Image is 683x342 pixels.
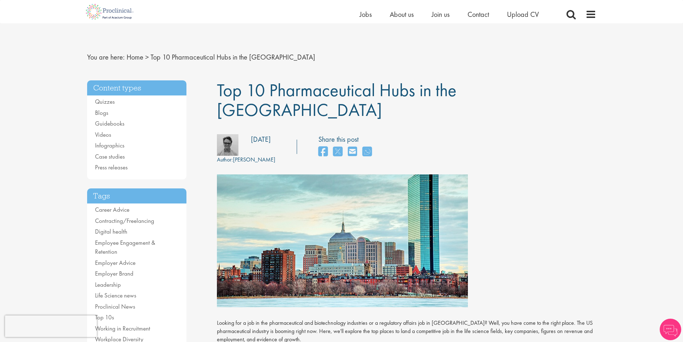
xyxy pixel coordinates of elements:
[507,10,539,19] a: Upload CV
[217,156,233,163] span: Author:
[87,80,187,96] h3: Content types
[95,153,125,160] a: Case studies
[95,259,136,267] a: Employer Advice
[333,144,342,160] a: share on twitter
[95,120,124,127] a: Guidebooks
[95,281,121,289] a: Leadership
[217,79,456,121] span: Top 10 Pharmaceutical Hubs in the [GEOGRAPHIC_DATA]
[5,315,97,337] iframe: reCAPTCHA
[95,98,115,106] a: Quizzes
[87,188,187,204] h3: Tags
[95,239,155,256] a: Employee Engagement & Retention
[95,313,114,321] a: Top 10s
[360,10,372,19] a: Jobs
[95,303,135,310] a: Proclinical News
[348,144,357,160] a: share on email
[95,206,129,214] a: Career Advice
[318,134,375,145] label: Share this post
[95,109,108,117] a: Blogs
[432,10,450,19] a: Join us
[95,131,111,139] a: Videos
[127,52,143,62] a: breadcrumb link
[217,156,275,164] div: [PERSON_NAME]
[95,228,127,235] a: Digital health
[95,163,128,171] a: Press releases
[151,52,315,62] span: Top 10 Pharmaceutical Hubs in the [GEOGRAPHIC_DATA]
[87,52,125,62] span: You are here:
[217,134,238,156] img: fb6cd5f0-fa1d-4d4c-83a8-08d6cc4cf00b
[145,52,149,62] span: >
[390,10,414,19] a: About us
[362,144,372,160] a: share on whats app
[251,134,271,145] div: [DATE]
[95,270,133,277] a: Employer Brand
[660,319,681,340] img: Chatbot
[95,324,150,332] a: Working in Recruitment
[95,141,124,149] a: Infographics
[95,217,154,225] a: Contracting/Freelancing
[318,144,328,160] a: share on facebook
[95,291,136,299] a: Life Science news
[468,10,489,19] a: Contact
